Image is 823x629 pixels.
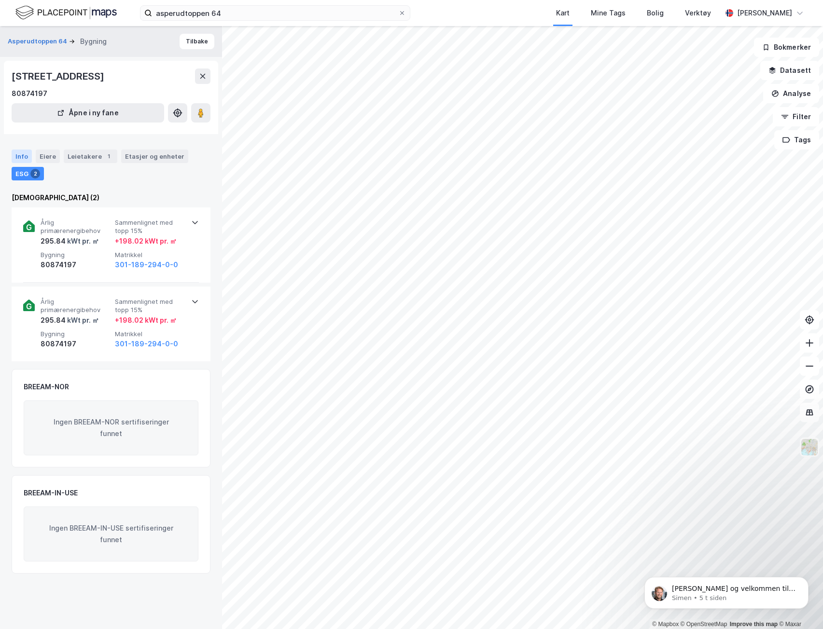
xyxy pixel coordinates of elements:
[41,259,111,271] div: 80874197
[591,7,626,19] div: Mine Tags
[24,506,198,561] div: Ingen BREEAM-IN-USE sertifiseringer funnet
[41,330,111,338] span: Bygning
[630,557,823,624] iframe: Intercom notifications melding
[180,34,214,49] button: Tilbake
[12,88,47,99] div: 80874197
[681,621,727,628] a: OpenStreetMap
[773,107,819,126] button: Filter
[12,167,44,180] div: ESG
[115,259,178,271] button: 301-189-294-0-0
[36,150,60,163] div: Eiere
[24,381,69,393] div: BREEAM-NOR
[41,314,99,326] div: 295.84
[652,621,679,628] a: Mapbox
[685,7,711,19] div: Verktøy
[556,7,570,19] div: Kart
[24,400,198,455] div: Ingen BREEAM-NOR sertifiseringer funnet
[763,84,819,103] button: Analyse
[104,151,113,161] div: 1
[115,219,185,235] span: Sammenlignet med topp 15%
[125,152,184,161] div: Etasjer og enheter
[115,235,177,247] div: + 198.02 kWt pr. ㎡
[774,130,819,150] button: Tags
[41,251,111,259] span: Bygning
[152,6,398,20] input: Søk på adresse, matrikkel, gårdeiere, leietakere eller personer
[754,38,819,57] button: Bokmerker
[66,314,99,326] div: kWt pr. ㎡
[41,298,111,314] span: Årlig primærenergibehov
[12,150,32,163] div: Info
[41,235,99,247] div: 295.84
[737,7,792,19] div: [PERSON_NAME]
[12,192,210,204] div: [DEMOGRAPHIC_DATA] (2)
[41,338,111,350] div: 80874197
[760,61,819,80] button: Datasett
[115,338,178,350] button: 301-189-294-0-0
[41,219,111,235] span: Årlig primærenergibehov
[30,169,40,178] div: 2
[647,7,664,19] div: Bolig
[15,4,117,21] img: logo.f888ab2527a4732fd821a326f86c7f29.svg
[115,330,185,338] span: Matrikkel
[80,36,107,47] div: Bygning
[730,621,778,628] a: Improve this map
[115,314,177,326] div: + 198.02 kWt pr. ㎡
[12,103,164,123] button: Åpne i ny fane
[8,37,69,46] button: Asperudtoppen 64
[64,150,117,163] div: Leietakere
[66,235,99,247] div: kWt pr. ㎡
[24,487,78,499] div: BREEAM-IN-USE
[800,438,819,456] img: Z
[12,68,106,84] div: [STREET_ADDRESS]
[115,251,185,259] span: Matrikkel
[115,298,185,314] span: Sammenlignet med topp 15%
